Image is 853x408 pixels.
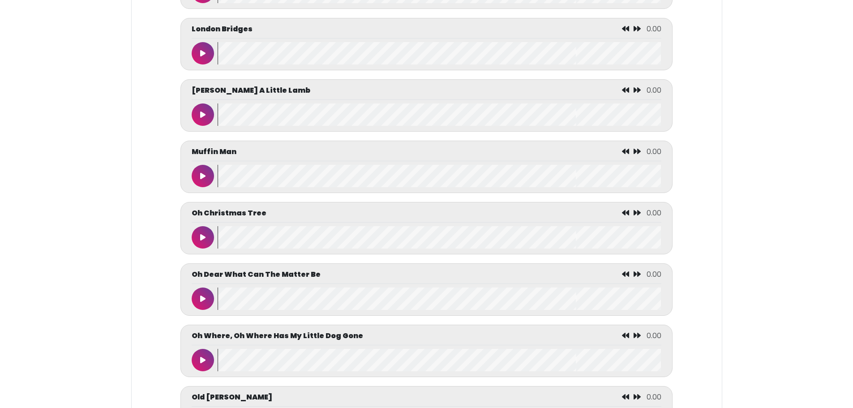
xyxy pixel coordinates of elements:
[192,24,253,34] p: London Bridges
[647,24,661,34] span: 0.00
[647,269,661,279] span: 0.00
[647,85,661,95] span: 0.00
[647,392,661,402] span: 0.00
[192,85,310,96] p: [PERSON_NAME] A Little Lamb
[647,146,661,157] span: 0.00
[192,146,236,157] p: Muffin Man
[647,331,661,341] span: 0.00
[647,208,661,218] span: 0.00
[192,269,321,280] p: Oh Dear What Can The Matter Be
[192,392,272,403] p: Old [PERSON_NAME]
[192,331,363,341] p: Oh Where, Oh Where Has My Little Dog Gone
[192,208,266,219] p: Oh Christmas Tree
